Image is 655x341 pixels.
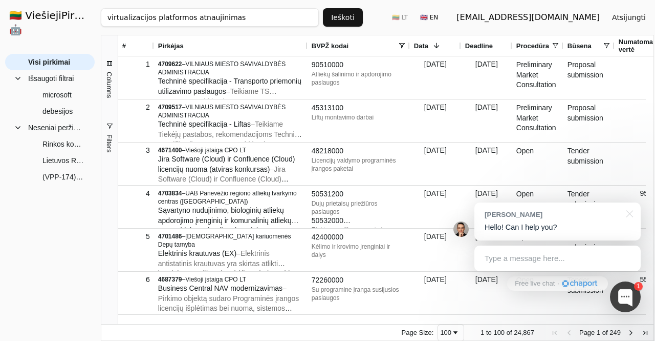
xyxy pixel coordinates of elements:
div: Su programine įranga susijusios paslaugos [312,286,406,302]
div: [DATE] [410,272,461,314]
div: Elektros mašinų, aparatų ir susijusių įrenginių remonto ir priežiūros paslaugos [312,226,406,234]
span: BVPŽ kodai [312,42,348,50]
span: – Teikiame Tiekėjų pastabos, rekomendacijoms Techninę specifikaciją numatomam pirkimui. [158,120,303,148]
div: 6 [122,272,150,287]
span: Sąvartyno nudujinimo, biologinių atliekų apdorojimo įrenginių ir komunalinių atliekų anaerobinio ... [158,206,299,254]
div: 1 [122,57,150,72]
div: Tender submission [563,272,615,314]
span: Business Central NAV modernizavimas [158,284,282,292]
span: Lietuvos Respublikos Seimo komitetų ir komisijų posėdžių salių konferencinė įranga [42,153,84,168]
div: Last Page [641,329,649,337]
div: 90510000 [312,60,406,70]
span: Columns [105,72,113,98]
p: Hello! Can I help you? [485,222,630,233]
div: Next Page [627,329,635,337]
span: debesijos [42,104,73,119]
span: Deadline [465,42,493,50]
span: 4709517 [158,104,182,111]
div: First Page [551,329,559,337]
div: 45313100 [312,103,406,113]
div: 5 [122,229,150,244]
div: Kėlimo ir krovimo įrenginiai ir dalys [312,243,406,259]
span: # [122,42,126,50]
span: Data [414,42,428,50]
span: Neseniai peržiūrėti pirkimai [28,120,84,135]
div: 90514000 [312,226,406,236]
div: – [158,275,303,284]
span: 1 [597,329,600,336]
span: of [507,329,512,336]
span: Procedūra [516,42,549,50]
div: 7 [122,315,150,330]
div: Page Size: [402,329,434,336]
div: – [158,146,303,154]
span: 249 [609,329,621,336]
div: 100 [440,329,451,336]
div: Type a message here... [474,246,641,271]
div: Tender submission [563,143,615,185]
span: microsoft [42,87,72,103]
img: Jonas [453,222,469,237]
span: Filters [105,134,113,152]
div: [PERSON_NAME] [485,210,620,219]
span: 4709622 [158,61,182,68]
div: Proposal submission [563,56,615,99]
span: Viešoji įstaiga CPO LT [185,276,246,283]
span: VILNIAUS MIESTO SAVIVALDYBĖS ADMINISTRACIJA [158,104,286,119]
div: 48218000 [312,146,406,156]
span: 4671400 [158,147,182,154]
div: Previous Page [565,329,573,337]
button: Ieškoti [323,8,363,27]
span: – Jira Software (Cloud) ir Confluence (Cloud) licencijų nuoma [158,165,289,193]
span: 4701486 [158,233,182,240]
span: [DEMOGRAPHIC_DATA] kariuomenės Depų tarnyba [158,233,291,248]
span: 24,867 [514,329,534,336]
div: – [158,232,303,249]
div: – [158,189,303,206]
div: Preliminary Market Consultation [512,56,563,99]
span: to [486,329,492,336]
div: [DATE] [461,186,512,228]
div: [DATE] [410,143,461,185]
div: Open [512,143,563,185]
span: Pirkėjas [158,42,184,50]
span: Viešoji įstaiga CPO LT [185,147,246,154]
div: Dujų prietaisų priežiūros paslaugos [312,199,406,216]
span: Page [579,329,595,336]
span: Free live chat [515,279,555,289]
div: Page Size [438,325,464,341]
div: [DATE] [461,272,512,314]
div: 72260000 [312,275,406,286]
div: · [557,279,559,289]
span: Išsaugoti filtrai [28,71,74,86]
div: 42400000 [312,232,406,243]
div: Tender submission [563,186,615,228]
div: [DATE] [410,99,461,142]
span: Jira Software (Cloud) ir Confluence (Cloud) licencijų nuoma (atviras konkursas) [158,155,295,173]
input: Greita paieška... [101,8,319,27]
span: (VPP-174) Renginių organizavimo paslaugos [42,169,84,185]
div: Licencijų valdymo programinės įrangos paketai [312,156,406,173]
span: of [602,329,608,336]
span: Būsena [567,42,592,50]
div: Preliminary Market Consultation [512,99,563,142]
span: 1 [481,329,484,336]
div: Open [512,186,563,228]
div: [DATE] [461,99,512,142]
span: 100 [493,329,505,336]
span: Elektrinis krautuvas (EX) [158,249,236,257]
div: 1 [634,282,643,291]
div: 2 [122,100,150,115]
div: [DATE] [410,56,461,99]
div: 3 [122,143,150,158]
div: [DATE] [410,229,461,271]
div: – [158,103,303,119]
span: Techninė specifikacija - Transporto priemonių utilizavimo paslaugos [158,77,301,95]
div: Proposal submission [563,99,615,142]
div: [DATE] [410,186,461,228]
span: 4687379 [158,276,182,283]
div: [DATE] [461,143,512,185]
span: Techninė specifikacija - Liftas [158,120,251,128]
span: VILNIAUS MIESTO SAVIVALDYBĖS ADMINISTRACIJA [158,61,286,76]
div: [EMAIL_ADDRESS][DOMAIN_NAME] [456,11,600,24]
